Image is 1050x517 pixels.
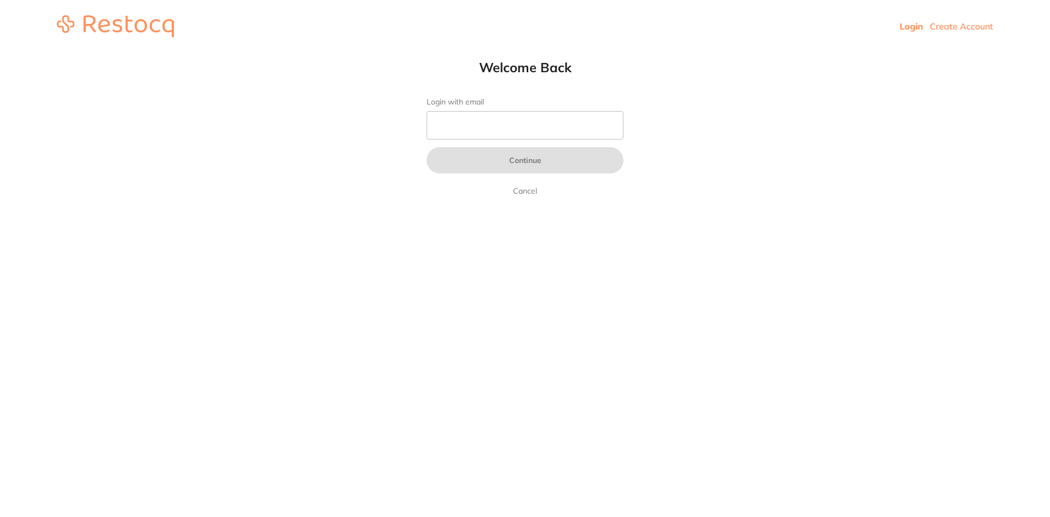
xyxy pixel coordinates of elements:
[930,21,993,32] a: Create Account
[57,15,174,37] img: restocq_logo.svg
[427,147,623,173] button: Continue
[900,21,923,32] a: Login
[405,59,645,75] h1: Welcome Back
[511,184,539,197] a: Cancel
[427,97,623,107] label: Login with email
